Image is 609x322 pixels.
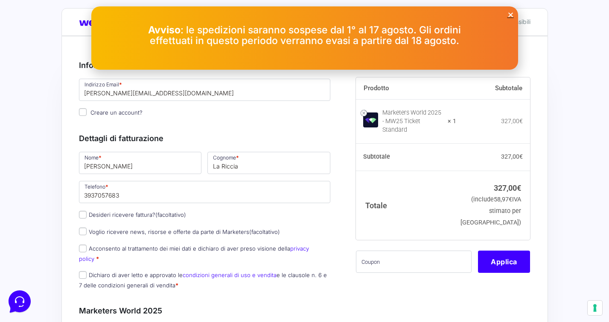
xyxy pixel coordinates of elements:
[79,133,331,144] h3: Dettagli di fatturazione
[7,289,32,314] iframe: Customerly Messenger Launcher
[519,153,523,160] span: €
[456,77,530,100] th: Subtotale
[79,245,87,252] input: Acconsento al trattamento dei miei dati e dichiaro di aver preso visione dellaprivacy policy
[356,144,456,171] th: Subtotale
[148,24,181,36] strong: Avviso
[460,196,521,226] small: (include IVA stimato per [GEOGRAPHIC_DATA])
[14,34,73,41] span: Le tue conversazioni
[26,255,40,263] p: Home
[509,196,512,203] span: €
[131,255,144,263] p: Aiuto
[79,59,331,71] h3: Informazioni Cliente
[207,152,330,174] input: Cognome *
[19,124,140,133] input: Cerca un articolo...
[507,12,514,18] a: Close
[79,211,87,219] input: Desideri ricevere fattura?(facoltativo)
[478,251,530,273] button: Applica
[79,272,327,288] label: Dichiaro di aver letto e approvato le e le clausole n. 6 e 7 delle condizioni generali di vendita
[448,117,456,126] strong: × 1
[79,79,331,101] input: Indirizzo Email *
[79,245,309,262] label: Acconsento al trattamento dei miei dati e dichiaro di aver preso visione della
[79,305,331,316] h3: Marketers World 2025
[14,72,157,89] button: Inizia una conversazione
[7,7,143,21] h2: Ciao da Marketers 👋
[79,245,309,262] a: privacy policy
[363,112,378,127] img: Marketers World 2025 - MW25 Ticket Standard
[356,251,472,273] input: Coupon
[79,271,87,279] input: Dichiaro di aver letto e approvato lecondizioni generali di uso e venditae le clausole n. 6 e 7 d...
[74,255,97,263] p: Messaggi
[91,106,157,113] a: Apri Centro Assistenza
[134,25,475,46] p: : le spedizioni saranno sospese dal 1° al 17 agosto. Gli ordini effettuati in questo periodo verr...
[41,48,58,65] img: dark
[588,301,602,315] button: Le tue preferenze relative al consenso per le tecnologie di tracciamento
[356,171,456,239] th: Totale
[501,118,523,124] bdi: 327,00
[79,181,331,203] input: Telefono *
[14,106,67,113] span: Trova una risposta
[14,48,31,65] img: dark
[79,227,87,235] input: Voglio ricevere news, risorse e offerte da parte di Marketers(facoltativo)
[356,77,456,100] th: Prodotto
[90,109,143,116] span: Creare un account?
[111,243,164,263] button: Aiuto
[79,211,186,218] label: Desideri ricevere fattura?
[79,108,87,116] input: Creare un account?
[155,211,186,218] span: (facoltativo)
[183,272,277,278] a: condizioni generali di uso e vendita
[27,48,44,65] img: dark
[59,243,112,263] button: Messaggi
[519,118,523,124] span: €
[382,109,442,134] div: Marketers World 2025 - MW25 Ticket Standard
[501,153,523,160] bdi: 327,00
[7,243,59,263] button: Home
[494,183,521,192] bdi: 327,00
[79,152,202,174] input: Nome *
[55,77,126,84] span: Inizia una conversazione
[79,228,280,235] label: Voglio ricevere news, risorse e offerte da parte di Marketers
[517,183,521,192] span: €
[494,196,512,203] span: 58,97
[249,228,280,235] span: (facoltativo)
